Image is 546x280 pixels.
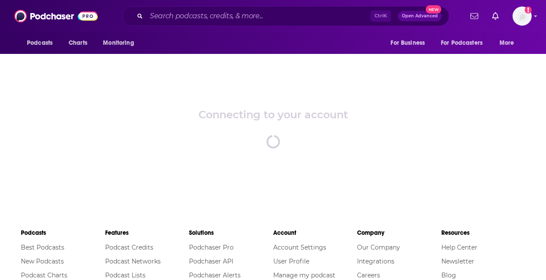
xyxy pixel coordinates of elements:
span: More [500,37,514,49]
a: Best Podcasts [21,243,64,251]
a: Blog [441,271,456,279]
button: open menu [97,35,145,51]
span: New [426,5,441,13]
span: Logged in as Shift_2 [513,7,532,26]
button: Open AdvancedNew [398,11,442,21]
li: Solutions [189,225,273,240]
a: Podcast Charts [21,271,67,279]
span: For Podcasters [441,37,483,49]
button: open menu [435,35,495,51]
span: For Business [390,37,425,49]
a: Manage my podcast [273,271,335,279]
li: Features [105,225,189,240]
button: Show profile menu [513,7,532,26]
a: Newsletter [441,257,474,265]
a: Podchaser Alerts [189,271,241,279]
a: User Profile [273,257,309,265]
a: Podchaser API [189,257,233,265]
button: open menu [493,35,525,51]
a: New Podcasts [21,257,64,265]
li: Company [357,225,441,240]
span: Podcasts [27,37,53,49]
a: Our Company [357,243,400,251]
a: Podchaser Pro [189,243,234,251]
li: Resources [441,225,526,240]
a: Charts [63,35,93,51]
span: Charts [69,37,87,49]
button: open menu [384,35,436,51]
a: Show notifications dropdown [489,9,502,23]
span: Monitoring [103,37,134,49]
a: Podcast Lists [105,271,146,279]
input: Search podcasts, credits, & more... [146,9,371,23]
img: User Profile [513,7,532,26]
span: Open Advanced [402,14,438,18]
a: Podcast Credits [105,243,153,251]
li: Account [273,225,357,240]
a: Account Settings [273,243,326,251]
a: Integrations [357,257,394,265]
a: Careers [357,271,380,279]
img: Podchaser - Follow, Share and Rate Podcasts [14,8,98,24]
div: Search podcasts, credits, & more... [122,6,449,26]
a: Show notifications dropdown [467,9,482,23]
div: Connecting to your account [199,108,348,121]
a: Podcast Networks [105,257,161,265]
svg: Add a profile image [525,7,532,13]
a: Help Center [441,243,477,251]
span: Ctrl K [371,10,391,22]
li: Podcasts [21,225,105,240]
button: open menu [21,35,64,51]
